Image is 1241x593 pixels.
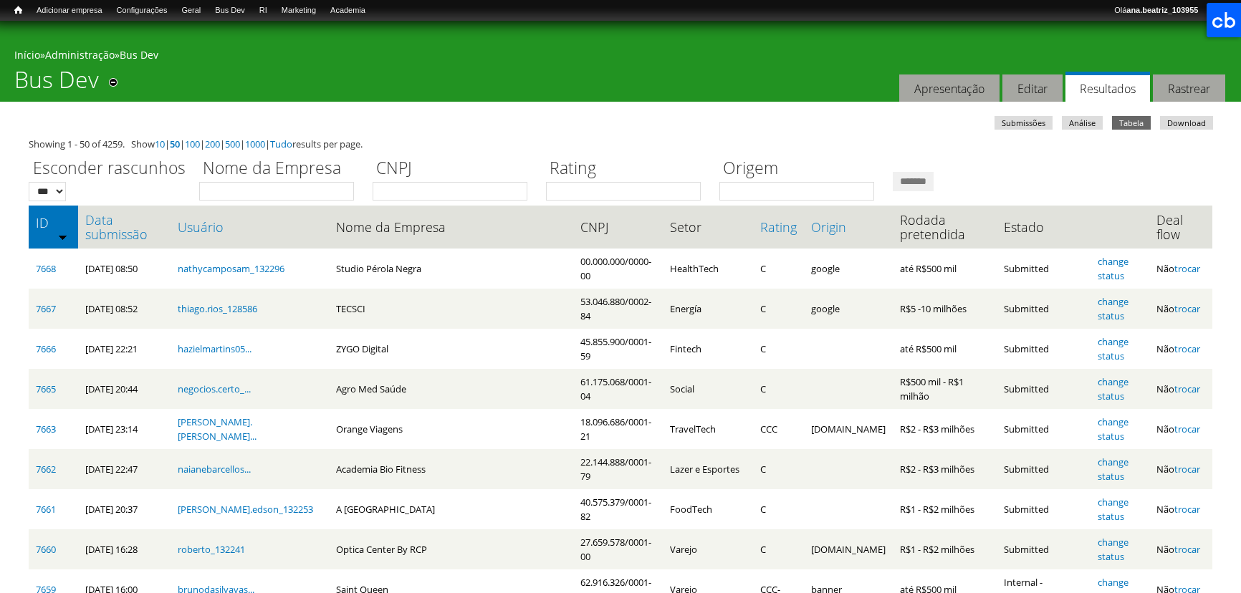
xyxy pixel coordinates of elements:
td: Submitted [997,369,1091,409]
th: Nome da Empresa [329,206,573,249]
a: Bus Dev [208,4,252,18]
span: Início [14,5,22,15]
a: Editar [1002,74,1063,102]
td: até R$500 mil [893,249,997,289]
td: Varejo [663,529,753,569]
td: 22.144.888/0001-79 [573,449,663,489]
a: negocios.certo_... [178,382,251,395]
a: change status [1098,335,1129,362]
a: 7661 [36,503,56,516]
a: thiago.rios_128586 [178,302,257,315]
td: C [753,449,804,489]
a: [PERSON_NAME].edson_132253 [178,503,313,516]
a: Submissões [995,116,1053,130]
a: Início [7,4,29,17]
label: Nome da Empresa [199,156,363,182]
a: trocar [1174,342,1200,355]
td: Não [1149,449,1212,489]
td: Não [1149,409,1212,449]
td: 18.096.686/0001-21 [573,409,663,449]
td: Não [1149,329,1212,369]
a: change status [1098,415,1129,443]
td: C [753,289,804,329]
td: Orange Viagens [329,409,573,449]
td: Lazer e Esportes [663,449,753,489]
td: [DATE] 16:28 [78,529,170,569]
a: Análise [1062,116,1103,130]
td: 40.575.379/0001-82 [573,489,663,529]
a: [PERSON_NAME].[PERSON_NAME]... [178,415,257,443]
td: ZYGO Digital [329,329,573,369]
a: Download [1160,116,1213,130]
a: Academia [323,4,373,18]
td: google [804,289,893,329]
a: 7665 [36,382,56,395]
a: change status [1098,255,1129,282]
a: 10 [155,138,165,150]
a: 100 [185,138,200,150]
td: Academia Bio Fitness [329,449,573,489]
a: change status [1098,496,1129,523]
td: Não [1149,369,1212,409]
td: Agro Med Saúde [329,369,573,409]
label: Rating [546,156,710,182]
a: trocar [1174,382,1200,395]
a: Marketing [274,4,323,18]
td: 27.659.578/0001-00 [573,529,663,569]
a: 7663 [36,423,56,435]
td: C [753,329,804,369]
h1: Bus Dev [14,66,99,102]
th: CNPJ [573,206,663,249]
td: Social [663,369,753,409]
a: ID [36,216,71,230]
a: change status [1098,536,1129,563]
td: C [753,529,804,569]
a: Resultados [1065,72,1150,102]
a: 50 [170,138,180,150]
td: 53.046.880/0002-84 [573,289,663,329]
a: 500 [225,138,240,150]
a: Rastrear [1153,74,1225,102]
label: CNPJ [373,156,537,182]
strong: ana.beatriz_103955 [1126,6,1198,14]
td: Energía [663,289,753,329]
td: Não [1149,249,1212,289]
td: Submitted [997,409,1091,449]
td: TravelTech [663,409,753,449]
td: 61.175.068/0001-04 [573,369,663,409]
a: Usuário [178,220,322,234]
a: Configurações [110,4,175,18]
a: Origin [811,220,886,234]
a: trocar [1174,503,1200,516]
td: Não [1149,289,1212,329]
a: Tudo [270,138,292,150]
a: hazielmartins05... [178,342,251,355]
div: Showing 1 - 50 of 4259. Show | | | | | | results per page. [29,137,1212,151]
a: Tabela [1112,116,1151,130]
td: Submitted [997,489,1091,529]
a: Sair [1205,4,1234,18]
td: Submitted [997,529,1091,569]
td: [DATE] 20:37 [78,489,170,529]
td: R$1 - R$2 milhões [893,489,997,529]
a: Data submissão [85,213,163,241]
a: trocar [1174,543,1200,556]
a: nathycamposam_132296 [178,262,284,275]
td: [DATE] 23:14 [78,409,170,449]
a: 1000 [245,138,265,150]
a: Oláana.beatriz_103955 [1107,4,1205,18]
th: Deal flow [1149,206,1212,249]
td: [DOMAIN_NAME] [804,529,893,569]
th: Estado [997,206,1091,249]
a: 200 [205,138,220,150]
a: 7667 [36,302,56,315]
td: C [753,489,804,529]
th: Rodada pretendida [893,206,997,249]
a: change status [1098,455,1129,483]
td: Studio Pérola Negra [329,249,573,289]
a: 7668 [36,262,56,275]
img: ordem crescente [58,232,67,241]
td: CCC [753,409,804,449]
td: A [GEOGRAPHIC_DATA] [329,489,573,529]
td: 45.855.900/0001-59 [573,329,663,369]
